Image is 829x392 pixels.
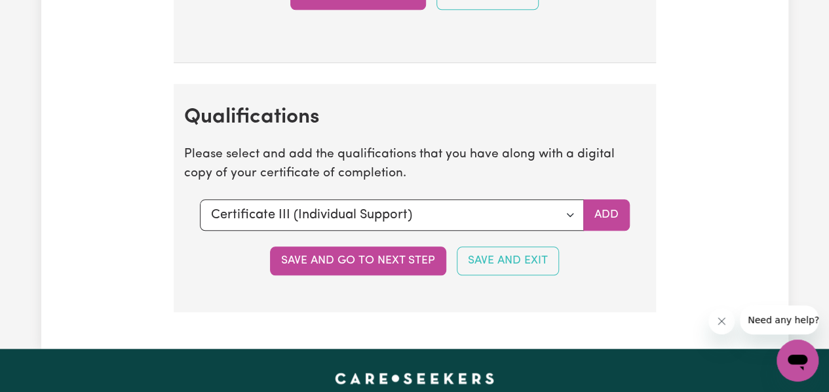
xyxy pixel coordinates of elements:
h2: Qualifications [184,105,646,130]
button: Save and go to next step [270,246,446,275]
iframe: Button to launch messaging window [777,340,819,382]
p: Please select and add the qualifications that you have along with a digital copy of your certific... [184,146,646,184]
iframe: Message from company [740,305,819,334]
button: Save and Exit [457,246,559,275]
button: Add selected qualification [583,199,630,231]
a: Careseekers home page [335,372,494,383]
span: Need any help? [8,9,79,20]
iframe: Close message [708,308,735,334]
